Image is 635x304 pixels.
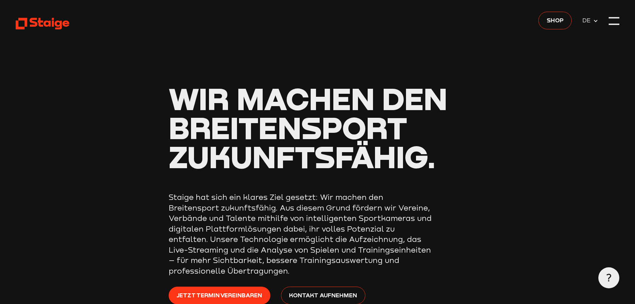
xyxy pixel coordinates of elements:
[582,16,593,25] span: DE
[538,12,572,29] a: Shop
[289,291,357,300] span: Kontakt aufnehmen
[169,192,435,276] p: Staige hat sich ein klares Ziel gesetzt: Wir machen den Breitensport zukunftsfähig. Aus diesem Gr...
[177,291,262,300] span: Jetzt Termin vereinbaren
[547,15,564,25] span: Shop
[169,80,447,175] span: Wir machen den Breitensport zukunftsfähig.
